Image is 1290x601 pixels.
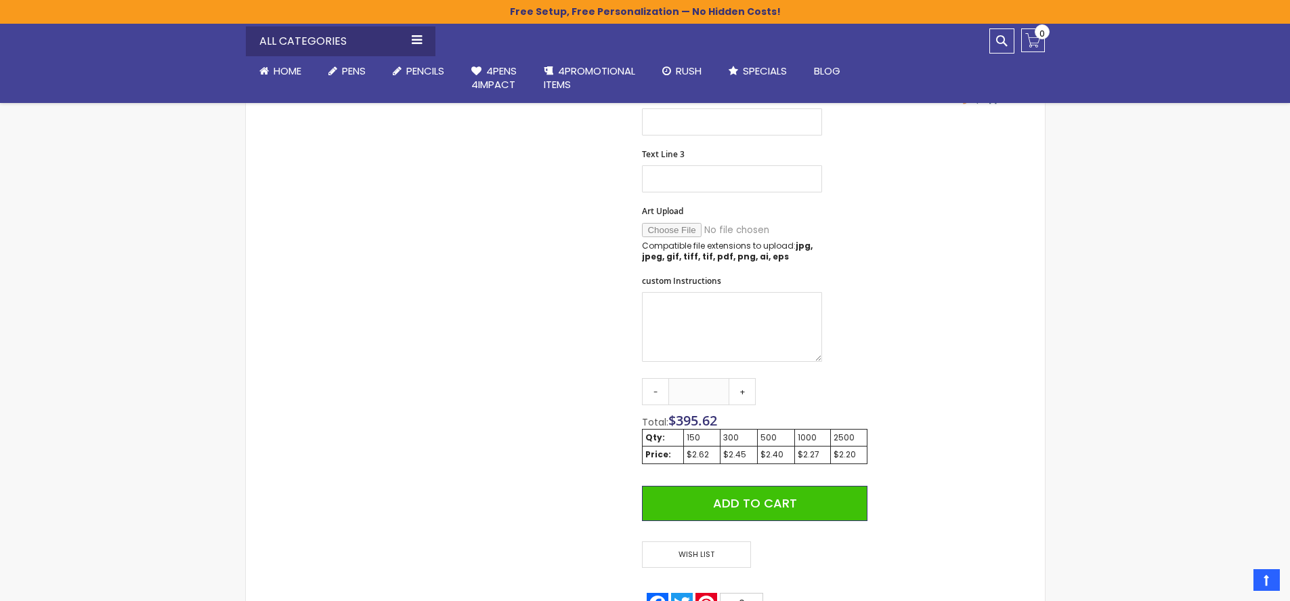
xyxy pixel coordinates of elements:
[723,432,754,443] div: 300
[676,411,717,430] span: 395.62
[1039,27,1045,40] span: 0
[458,56,530,100] a: 4Pens4impact
[729,378,756,405] a: +
[1253,569,1280,591] a: Top
[800,56,854,86] a: Blog
[715,56,800,86] a: Specials
[315,56,379,86] a: Pens
[471,64,517,91] span: 4Pens 4impact
[246,26,435,56] div: All Categories
[342,64,366,78] span: Pens
[798,449,827,460] div: $2.27
[642,541,754,568] a: Wish List
[642,148,685,160] span: Text Line 3
[743,64,787,78] span: Specials
[379,56,458,86] a: Pencils
[668,411,717,430] span: $
[642,205,683,217] span: Art Upload
[645,432,665,443] strong: Qty:
[676,64,702,78] span: Rush
[760,449,792,460] div: $2.40
[687,449,717,460] div: $2.62
[645,449,671,460] strong: Price:
[649,56,715,86] a: Rush
[406,64,444,78] span: Pencils
[642,415,668,429] span: Total:
[642,241,822,262] p: Compatible file extensions to upload:
[642,240,813,262] strong: jpg, jpeg, gif, tiff, tif, pdf, png, ai, eps
[642,486,867,521] button: Add to Cart
[713,495,797,512] span: Add to Cart
[687,432,717,443] div: 150
[760,432,792,443] div: 500
[246,56,315,86] a: Home
[544,64,635,91] span: 4PROMOTIONAL ITEMS
[642,275,721,287] span: custom Instructions
[1021,28,1045,52] a: 0
[901,98,1031,109] a: 4pens.com certificate URL
[834,449,864,460] div: $2.20
[723,449,754,460] div: $2.45
[798,432,827,443] div: 1000
[814,64,840,78] span: Blog
[274,64,301,78] span: Home
[642,378,669,405] a: -
[642,541,750,568] span: Wish List
[834,432,864,443] div: 2500
[530,56,649,100] a: 4PROMOTIONALITEMS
